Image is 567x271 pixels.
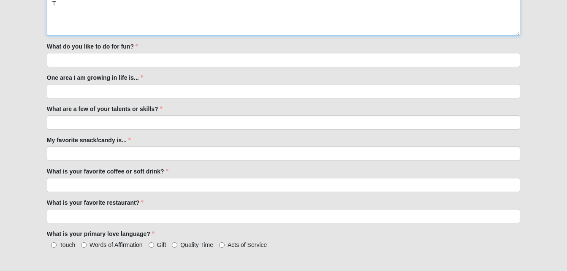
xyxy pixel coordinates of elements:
label: My favorite snack/candy is... [47,136,131,144]
label: What is your favorite coffee or soft drink? [47,167,168,176]
input: Gift [149,242,154,248]
span: Touch [60,241,75,248]
input: Quality Time [172,242,177,248]
label: What are a few of your talents or skills? [47,105,163,113]
span: Gift [157,241,166,248]
span: Acts of Service [228,241,267,248]
label: What is your primary love language? [47,230,155,238]
input: Words of Affirmation [81,242,87,248]
input: Acts of Service [219,242,225,248]
span: Words of Affirmation [90,241,143,248]
label: What do you like to do for fun? [47,42,138,51]
span: Quality Time [180,241,213,248]
input: Touch [51,242,57,248]
label: One area I am growing in life is... [47,73,143,82]
label: What is your favorite restaurant? [47,198,144,207]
